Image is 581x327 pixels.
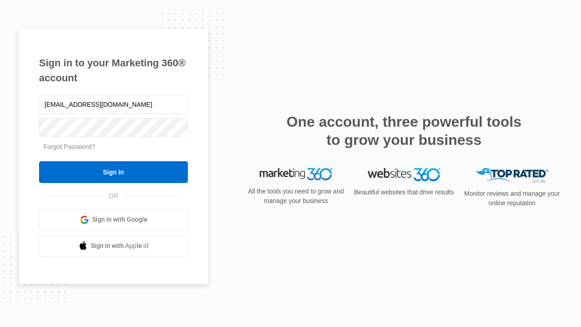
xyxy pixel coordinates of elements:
[368,168,440,181] img: Websites 360
[44,143,95,150] a: Forgot Password?
[39,95,188,114] input: Email
[39,55,188,85] h1: Sign in to your Marketing 360® account
[39,209,188,231] a: Sign in with Google
[103,191,125,201] span: OR
[476,168,548,183] img: Top Rated Local
[353,188,455,197] p: Beautiful websites that drive results
[260,168,332,181] img: Marketing 360
[39,161,188,183] input: Sign In
[39,235,188,257] a: Sign in with Apple Id
[245,187,347,206] p: All the tools you need to grow and manage your business
[284,113,524,149] h2: One account, three powerful tools to grow your business
[91,241,149,251] span: Sign in with Apple Id
[461,189,563,208] p: Monitor reviews and manage your online reputation
[92,215,148,224] span: Sign in with Google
